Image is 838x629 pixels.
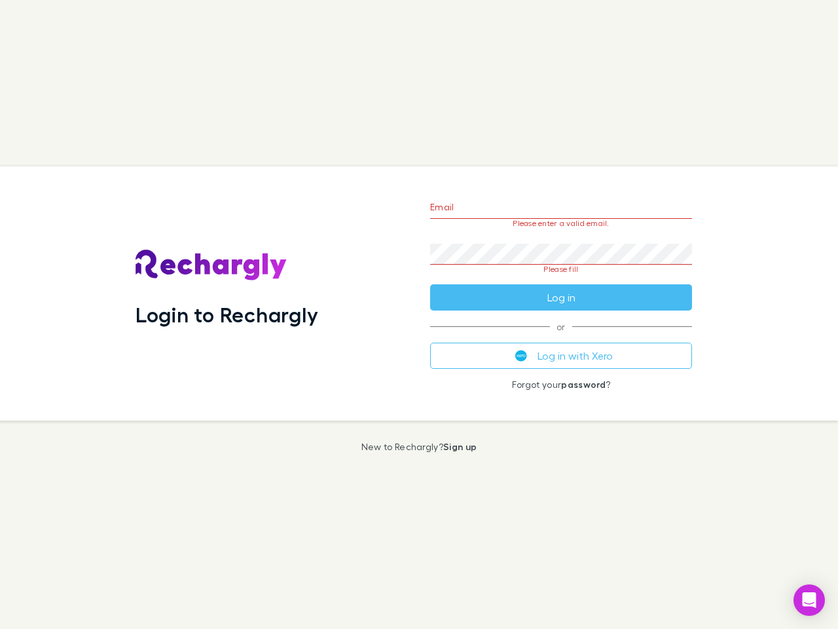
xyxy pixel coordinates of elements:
span: or [430,326,692,327]
button: Log in [430,284,692,311]
p: New to Rechargly? [361,442,477,452]
a: Sign up [443,441,477,452]
a: password [561,379,606,390]
p: Forgot your ? [430,379,692,390]
div: Open Intercom Messenger [793,584,825,616]
h1: Login to Rechargly [136,302,318,327]
img: Rechargly's Logo [136,250,287,281]
p: Please fill [430,265,692,274]
button: Log in with Xero [430,343,692,369]
p: Please enter a valid email. [430,219,692,228]
img: Xero's logo [515,350,527,362]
